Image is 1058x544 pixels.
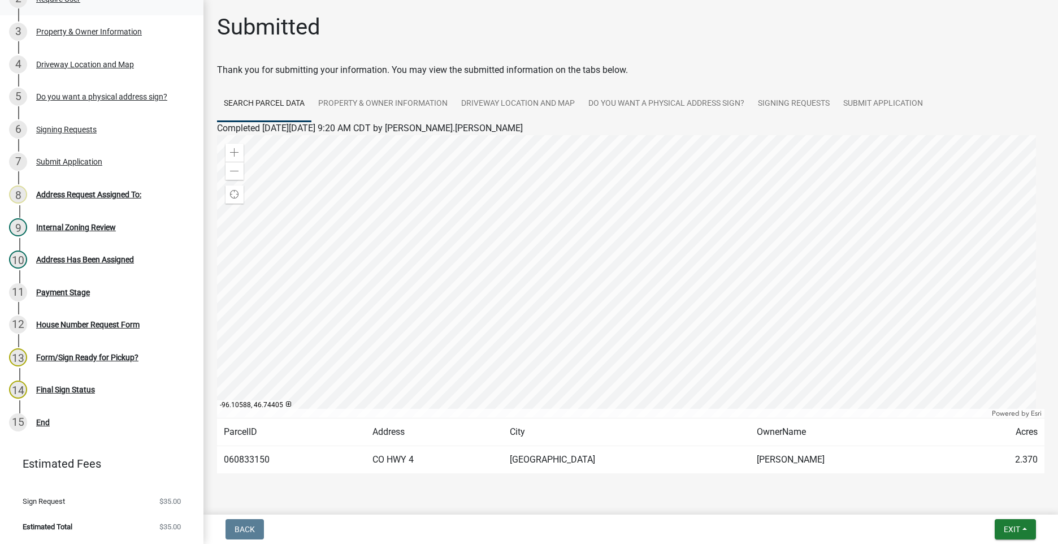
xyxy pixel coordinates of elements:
span: Back [235,525,255,534]
td: 060833150 [217,446,366,474]
a: Driveway Location and Map [454,86,582,122]
a: Estimated Fees [9,452,185,475]
div: Address Has Been Assigned [36,256,134,264]
a: Property & Owner Information [311,86,454,122]
td: OwnerName [750,418,953,446]
div: 13 [9,348,27,366]
div: Powered by [989,409,1044,418]
div: 10 [9,251,27,269]
div: Zoom out [226,162,244,180]
td: CO HWY 4 [366,446,503,474]
td: ParcelID [217,418,366,446]
div: Do you want a physical address sign? [36,93,167,101]
div: Form/Sign Ready for Pickup? [36,353,138,361]
a: Do you want a physical address sign? [582,86,751,122]
span: Sign Request [23,498,65,505]
div: Zoom in [226,144,244,162]
div: 3 [9,23,27,41]
div: 15 [9,413,27,431]
a: Submit Application [836,86,930,122]
div: 8 [9,185,27,204]
span: Exit [1004,525,1020,534]
h1: Submitted [217,14,320,41]
div: 7 [9,153,27,171]
td: City [503,418,751,446]
span: $35.00 [159,523,181,530]
span: Completed [DATE][DATE] 9:20 AM CDT by [PERSON_NAME].[PERSON_NAME] [217,123,523,133]
a: Esri [1031,409,1042,417]
button: Exit [995,519,1036,539]
div: 9 [9,218,27,236]
a: Search Parcel Data [217,86,311,122]
div: 5 [9,88,27,106]
td: [PERSON_NAME] [750,446,953,474]
div: 11 [9,283,27,301]
div: Thank you for submitting your information. You may view the submitted information on the tabs below. [217,63,1044,77]
td: Address [366,418,503,446]
div: 6 [9,120,27,139]
td: Acres [954,418,1044,446]
div: Driveway Location and Map [36,61,134,68]
div: House Number Request Form [36,321,140,329]
td: [GEOGRAPHIC_DATA] [503,446,751,474]
div: Find my location [226,185,244,204]
td: 2.370 [954,446,1044,474]
div: 12 [9,316,27,334]
span: Estimated Total [23,523,72,530]
div: Final Sign Status [36,386,95,394]
div: Property & Owner Information [36,28,142,36]
div: Internal Zoning Review [36,223,116,231]
a: Signing Requests [751,86,836,122]
div: Payment Stage [36,288,90,296]
div: End [36,418,50,426]
span: $35.00 [159,498,181,505]
div: Signing Requests [36,126,97,133]
div: Submit Application [36,158,102,166]
button: Back [226,519,264,539]
div: 4 [9,55,27,74]
div: Address Request Assigned To: [36,191,141,198]
div: 14 [9,381,27,399]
